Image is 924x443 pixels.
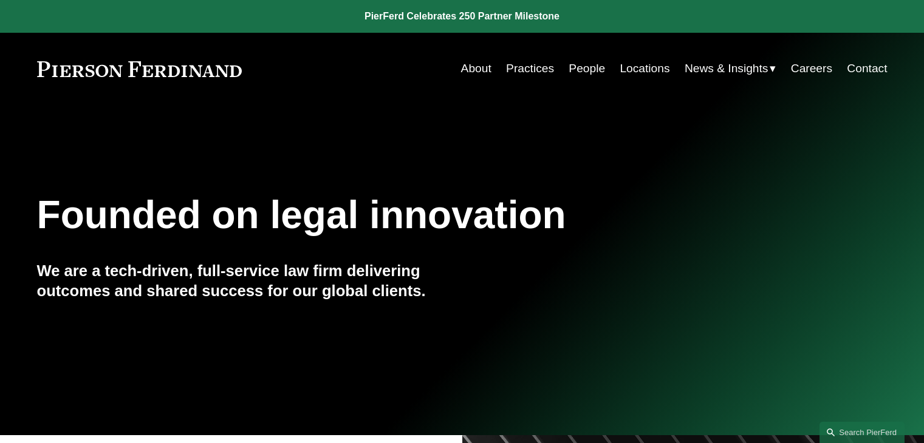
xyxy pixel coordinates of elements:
a: Locations [620,57,669,80]
a: Contact [847,57,887,80]
a: About [461,57,491,80]
a: Practices [506,57,554,80]
a: Search this site [820,422,905,443]
a: Careers [791,57,832,80]
a: folder dropdown [685,57,776,80]
h4: We are a tech-driven, full-service law firm delivering outcomes and shared success for our global... [37,261,462,300]
span: News & Insights [685,58,768,79]
h1: Founded on legal innovation [37,193,746,237]
a: People [569,57,605,80]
